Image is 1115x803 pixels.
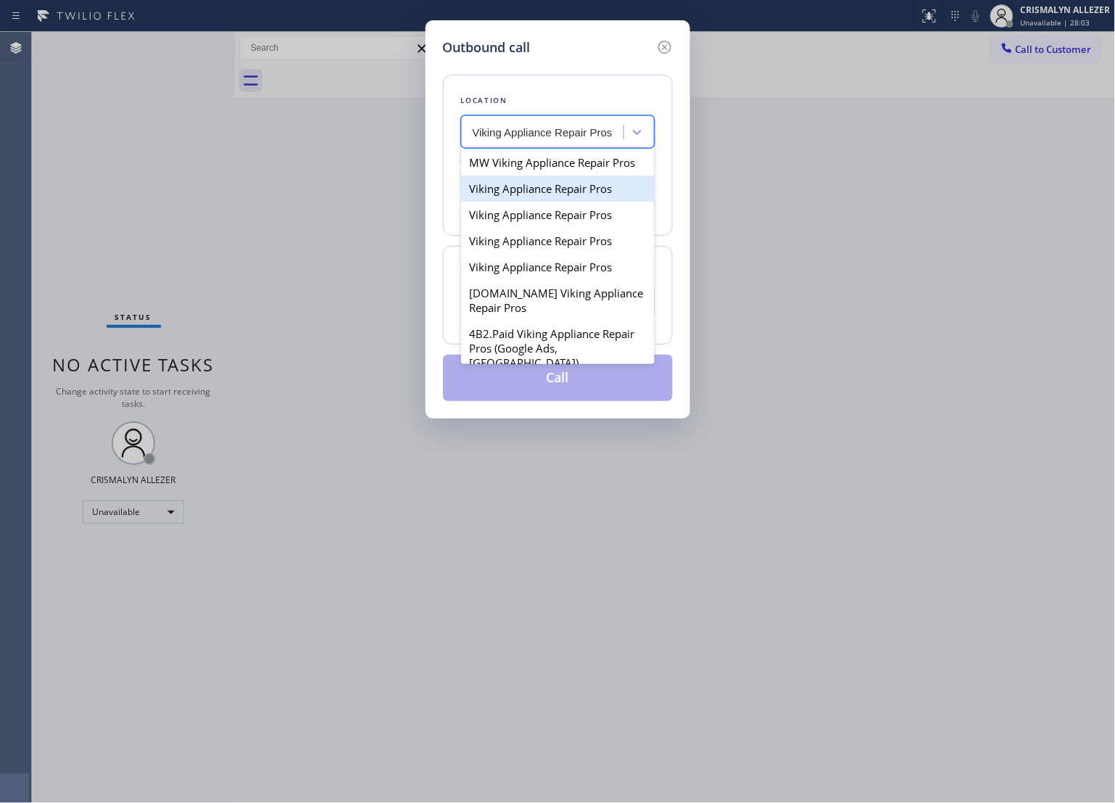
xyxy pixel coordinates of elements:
h5: Outbound call [443,38,531,57]
div: Viking Appliance Repair Pros [461,176,655,202]
div: 4B2.Paid Viking Appliance Repair Pros (Google Ads, [GEOGRAPHIC_DATA]) [461,321,655,376]
div: Viking Appliance Repair Pros [461,228,655,254]
div: Viking Appliance Repair Pros [461,202,655,228]
div: Location [461,93,655,108]
div: MW Viking Appliance Repair Pros [461,149,655,176]
button: Call [443,355,673,401]
div: [DOMAIN_NAME] Viking Appliance Repair Pros [461,280,655,321]
div: Viking Appliance Repair Pros [461,254,655,280]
